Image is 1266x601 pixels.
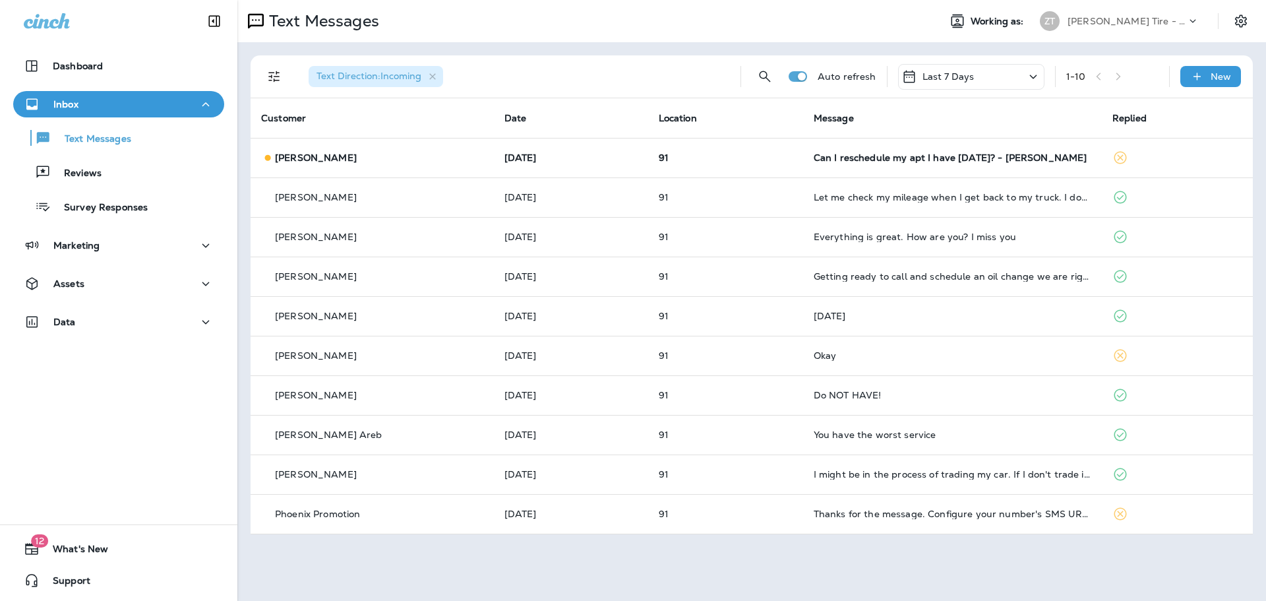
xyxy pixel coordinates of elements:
[814,509,1091,519] div: Thanks for the message. Configure your number's SMS URL to change this message.Reply HELP for hel...
[814,311,1091,321] div: Today
[504,509,638,519] p: Aug 1, 2025 12:25 PM
[316,70,421,82] span: Text Direction : Incoming
[13,91,224,117] button: Inbox
[13,270,224,297] button: Assets
[261,63,287,90] button: Filters
[504,390,638,400] p: Aug 5, 2025 11:28 AM
[264,11,379,31] p: Text Messages
[53,99,78,110] p: Inbox
[13,158,224,186] button: Reviews
[922,71,975,82] p: Last 7 Days
[53,240,100,251] p: Marketing
[309,66,443,87] div: Text Direction:Incoming
[659,191,669,203] span: 91
[53,278,84,289] p: Assets
[659,508,669,520] span: 91
[971,16,1027,27] span: Working as:
[752,63,778,90] button: Search Messages
[275,271,357,282] p: [PERSON_NAME]
[1229,9,1253,33] button: Settings
[814,429,1091,440] div: You have the worst service
[275,152,357,163] p: [PERSON_NAME]
[13,124,224,152] button: Text Messages
[13,232,224,259] button: Marketing
[261,112,306,124] span: Customer
[814,390,1091,400] div: Do NOT HAVE!
[53,61,103,71] p: Dashboard
[40,575,90,591] span: Support
[275,469,357,480] p: [PERSON_NAME]
[659,468,669,480] span: 91
[659,350,669,362] span: 91
[659,429,669,441] span: 91
[13,567,224,594] button: Support
[275,192,357,203] p: [PERSON_NAME]
[814,112,854,124] span: Message
[659,152,669,164] span: 91
[814,152,1091,163] div: Can I reschedule my apt I have on Monday? - Victoria Stevens
[1066,71,1086,82] div: 1 - 10
[659,270,669,282] span: 91
[1112,112,1147,124] span: Replied
[40,544,108,559] span: What's New
[504,232,638,242] p: Aug 8, 2025 11:27 AM
[13,193,224,220] button: Survey Responses
[275,232,357,242] p: [PERSON_NAME]
[504,271,638,282] p: Aug 7, 2025 11:31 AM
[814,469,1091,480] div: I might be in the process of trading my car. If I don't trade it , I will make an appointment. Th...
[814,350,1091,361] div: Okay
[504,350,638,361] p: Aug 5, 2025 04:33 PM
[1040,11,1060,31] div: ZT
[13,309,224,335] button: Data
[659,389,669,401] span: 91
[31,534,48,548] span: 12
[659,310,669,322] span: 91
[814,192,1091,203] div: Let me check my mileage when I get back to my truck. I don't think I reached the 5 to 6000 miles ...
[275,311,357,321] p: [PERSON_NAME]
[504,192,638,203] p: Aug 8, 2025 11:58 AM
[504,112,527,124] span: Date
[814,232,1091,242] div: Everything is great. How are you? I miss you
[818,71,876,82] p: Auto refresh
[275,429,382,440] p: [PERSON_NAME] Areb
[275,509,360,519] p: Phoenix Promotion
[51,168,102,180] p: Reviews
[275,350,357,361] p: [PERSON_NAME]
[275,390,357,400] p: [PERSON_NAME]
[1068,16,1186,26] p: [PERSON_NAME] Tire - [PERSON_NAME]
[196,8,233,34] button: Collapse Sidebar
[51,202,148,214] p: Survey Responses
[1211,71,1231,82] p: New
[504,469,638,480] p: Aug 1, 2025 01:02 PM
[504,152,638,163] p: Aug 8, 2025 06:07 PM
[13,53,224,79] button: Dashboard
[504,429,638,440] p: Aug 2, 2025 10:09 AM
[53,317,76,327] p: Data
[504,311,638,321] p: Aug 6, 2025 10:19 AM
[659,231,669,243] span: 91
[13,536,224,562] button: 12What's New
[659,112,697,124] span: Location
[814,271,1091,282] div: Getting ready to call and schedule an oil change we are right at or right below the mileage
[51,133,131,146] p: Text Messages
